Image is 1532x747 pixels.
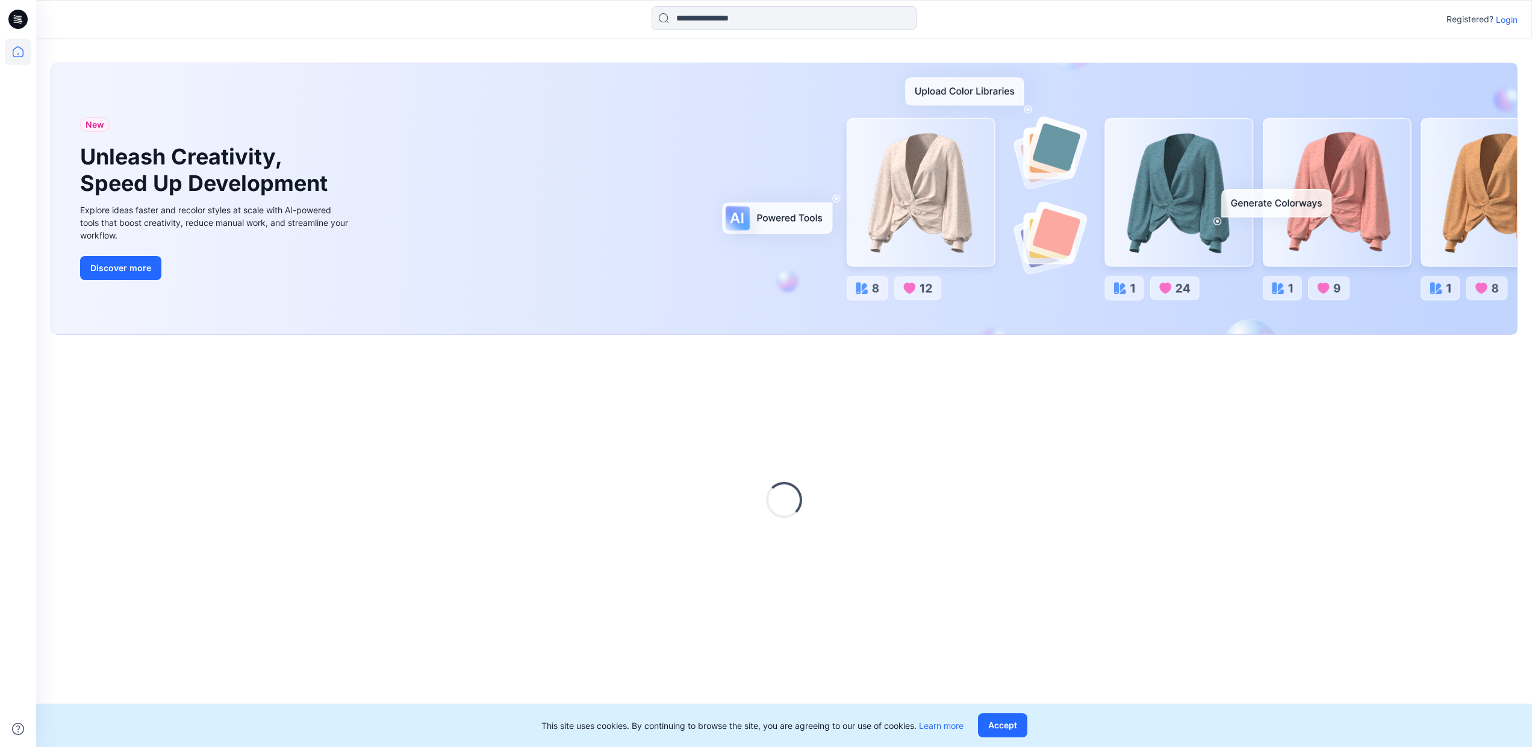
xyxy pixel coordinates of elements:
[1496,13,1518,26] p: Login
[1446,12,1493,27] p: Registered?
[80,256,351,280] a: Discover more
[80,256,161,280] button: Discover more
[978,713,1027,737] button: Accept
[80,204,351,242] div: Explore ideas faster and recolor styles at scale with AI-powered tools that boost creativity, red...
[541,719,964,732] p: This site uses cookies. By continuing to browse the site, you are agreeing to our use of cookies.
[919,720,964,731] a: Learn more
[80,144,333,196] h1: Unleash Creativity, Speed Up Development
[86,117,104,132] span: New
